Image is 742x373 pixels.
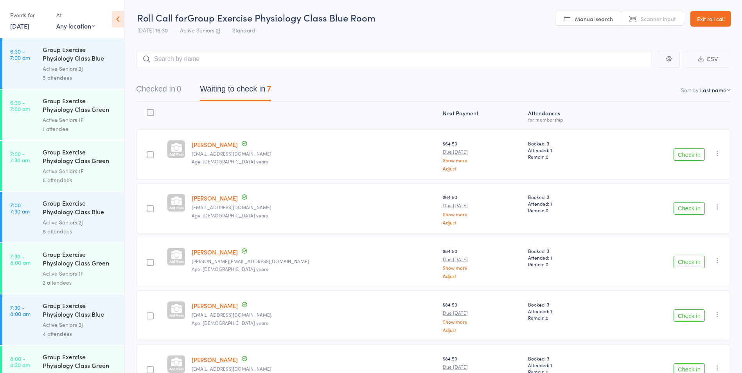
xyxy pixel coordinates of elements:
span: Roll Call for [137,11,187,24]
span: Age: [DEMOGRAPHIC_DATA] years [192,212,268,219]
span: Scanner input [641,15,676,23]
span: Attended: 1 [528,362,605,368]
span: Remain: [528,314,605,321]
a: 7:00 -7:30 amGroup Exercise Physiology Class Green RoomActive Seniors 1F5 attendees [2,141,124,191]
a: [PERSON_NAME] [192,301,238,310]
div: Group Exercise Physiology Class Green Room [43,96,117,115]
span: 0 [546,153,548,160]
span: Age: [DEMOGRAPHIC_DATA] years [192,265,268,272]
small: Due [DATE] [443,149,521,154]
small: patriciahaynes@bigpond.com [192,151,437,156]
button: Check in [674,148,705,161]
a: [DATE] [10,22,29,30]
a: 7:00 -7:30 amGroup Exercise Physiology Class Blue RoomActive Seniors 2J8 attendees [2,192,124,242]
div: $84.50 [443,301,521,332]
div: Active Seniors 2J [43,218,117,227]
div: $64.50 [443,140,521,171]
a: Adjust [443,166,521,171]
span: Age: [DEMOGRAPHIC_DATA] years [192,319,268,326]
a: Adjust [443,273,521,278]
span: Booked: 3 [528,247,605,254]
a: Adjust [443,220,521,225]
a: Show more [443,265,521,270]
span: Standard [232,26,255,34]
div: $84.50 [443,247,521,278]
span: Manual search [575,15,613,23]
span: Booked: 3 [528,355,605,362]
span: [DATE] 16:30 [137,26,168,34]
span: Attended: 1 [528,200,605,207]
time: 7:30 - 8:00 am [10,304,31,317]
a: Show more [443,319,521,324]
span: Active Seniors 2J [180,26,220,34]
a: [PERSON_NAME] [192,248,238,256]
button: Checked in0 [136,81,181,101]
a: Adjust [443,327,521,332]
span: Booked: 3 [528,140,605,147]
a: 7:30 -8:00 amGroup Exercise Physiology Class Green RoomActive Seniors 1F2 attendees [2,243,124,294]
div: Group Exercise Physiology Class Green Room [43,250,117,269]
span: Age: [DEMOGRAPHIC_DATA] years [192,158,268,165]
div: Group Exercise Physiology Class Blue Room [43,199,117,218]
time: 6:30 - 7:00 am [10,48,30,61]
time: 7:00 - 7:30 am [10,151,30,163]
time: 8:00 - 8:30 am [10,355,30,368]
span: Remain: [528,207,605,213]
div: Active Seniors 1F [43,269,117,278]
span: 0 [546,261,548,267]
div: Atten­dances [525,105,608,126]
time: 7:00 - 7:30 am [10,202,30,214]
div: At [56,9,95,22]
span: Group Exercise Physiology Class Blue Room [187,11,375,24]
div: Any location [56,22,95,30]
div: Last name [700,86,726,94]
div: Group Exercise Physiology Class Blue Room [43,301,117,320]
time: 6:30 - 7:00 am [10,99,30,112]
small: patricia_mack@optusnet.com.au [192,258,437,264]
div: Events for [10,9,49,22]
div: Group Exercise Physiology Class Green Room [43,147,117,167]
a: Exit roll call [690,11,731,27]
a: [PERSON_NAME] [192,140,238,149]
a: Show more [443,158,521,163]
small: Due [DATE] [443,256,521,262]
div: 1 attendee [43,124,117,133]
small: Due [DATE] [443,364,521,369]
a: 6:30 -7:00 amGroup Exercise Physiology Class Green RoomActive Seniors 1F1 attendee [2,90,124,140]
small: wattorb3@bigpond.net.au [192,366,437,371]
a: Show more [443,212,521,217]
div: 7 [267,84,271,93]
div: Group Exercise Physiology Class Green Room [43,352,117,371]
button: Check in [674,202,705,215]
a: [PERSON_NAME] [192,355,238,364]
button: Waiting to check in7 [200,81,271,101]
span: Attended: 1 [528,308,605,314]
span: 0 [546,207,548,213]
div: 5 attendees [43,73,117,82]
div: 8 attendees [43,227,117,236]
a: 7:30 -8:00 amGroup Exercise Physiology Class Blue RoomActive Seniors 2J4 attendees [2,294,124,345]
div: Active Seniors 2J [43,320,117,329]
div: Active Seniors 1F [43,115,117,124]
div: for membership [528,117,605,122]
div: $64.50 [443,194,521,224]
span: Attended: 1 [528,147,605,153]
div: 4 attendees [43,329,117,338]
small: gillianst@bigpond.com [192,312,437,317]
small: robynhu@bigpond.com [192,204,437,210]
small: Due [DATE] [443,203,521,208]
span: Attended: 1 [528,254,605,261]
div: 2 attendees [43,278,117,287]
button: Check in [674,309,705,322]
span: 0 [546,314,548,321]
span: Booked: 3 [528,194,605,200]
label: Sort by [681,86,699,94]
div: Active Seniors 2J [43,64,117,73]
button: CSV [686,51,730,68]
a: 6:30 -7:00 amGroup Exercise Physiology Class Blue RoomActive Seniors 2J5 attendees [2,38,124,89]
span: Remain: [528,153,605,160]
a: [PERSON_NAME] [192,194,238,202]
input: Search by name [136,50,652,68]
span: Remain: [528,261,605,267]
div: 5 attendees [43,176,117,185]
